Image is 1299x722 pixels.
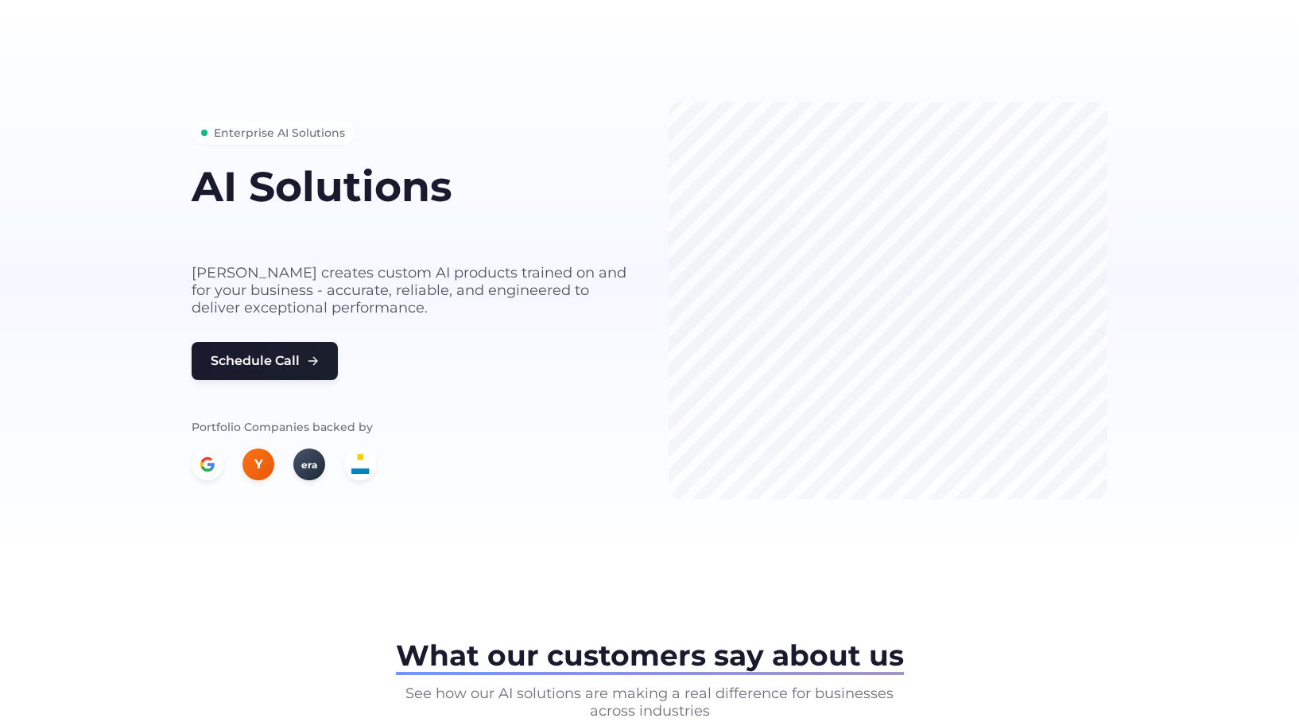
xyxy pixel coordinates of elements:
[192,215,630,245] h2: built for your business needs
[192,264,630,316] p: [PERSON_NAME] creates custom AI products trained on and for your business - accurate, reliable, a...
[192,342,338,380] button: Schedule Call
[214,124,345,142] span: Enterprise AI Solutions
[242,448,274,480] div: Y
[395,685,904,720] p: See how our AI solutions are making a real difference for businesses across industries
[192,418,630,436] p: Portfolio Companies backed by
[192,164,630,209] h1: AI Solutions
[396,638,904,673] span: What our customers say about us
[293,448,325,480] div: era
